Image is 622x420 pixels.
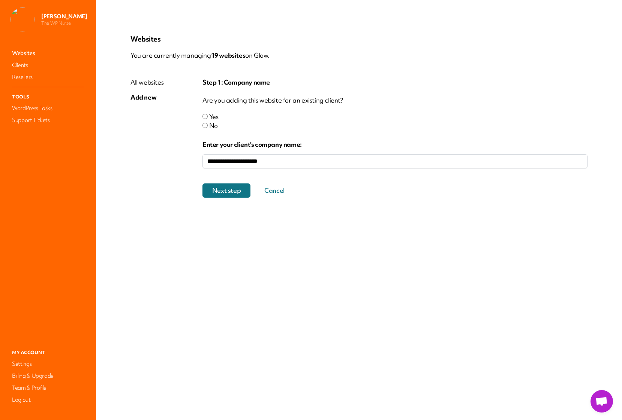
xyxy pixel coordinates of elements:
a: Clients [10,60,85,70]
a: Team & Profile [10,383,85,393]
p: Tools [10,92,85,101]
p: Step 1: Company name [202,78,588,87]
p: Are you adding this website for an existing client? [202,96,588,105]
label: No [209,122,218,130]
a: Billing & Upgrade [10,371,85,381]
p: Websites [130,34,588,43]
a: Settings [10,359,85,369]
a: Support Tickets [10,115,85,125]
button: Next step [202,183,250,198]
p: You are currently managing on Glow. [130,48,588,63]
span: 19 website [211,51,246,60]
a: Resellers [10,72,85,82]
p: [PERSON_NAME] [41,13,87,20]
a: Websites [10,48,85,58]
p: My Account [10,347,85,357]
a: Log out [10,395,85,405]
a: Open chat [591,390,613,413]
a: WordPress Tasks [10,103,85,113]
label: Yes [209,113,219,121]
label: Enter your client's company name: [202,138,588,148]
div: All websites [130,78,163,87]
span: s [243,51,246,60]
button: Cancel [250,183,298,198]
div: Add new [130,93,163,102]
p: The WP Nurse [41,20,87,26]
